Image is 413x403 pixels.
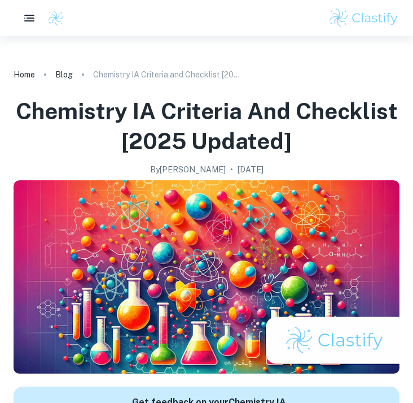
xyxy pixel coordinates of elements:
p: Chemistry IA Criteria and Checklist [2025 updated] [93,68,240,81]
h1: Chemistry IA Criteria and Checklist [2025 updated] [14,96,399,157]
a: Blog [55,67,73,83]
img: Clastify logo [47,10,64,27]
img: Chemistry IA Criteria and Checklist [2025 updated] cover image [14,180,399,374]
h2: [DATE] [238,163,263,176]
h2: By [PERSON_NAME] [150,163,226,176]
img: Clastify logo [328,7,399,29]
a: Clastify logo [41,10,64,27]
p: • [230,163,233,176]
a: Home [14,67,35,83]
